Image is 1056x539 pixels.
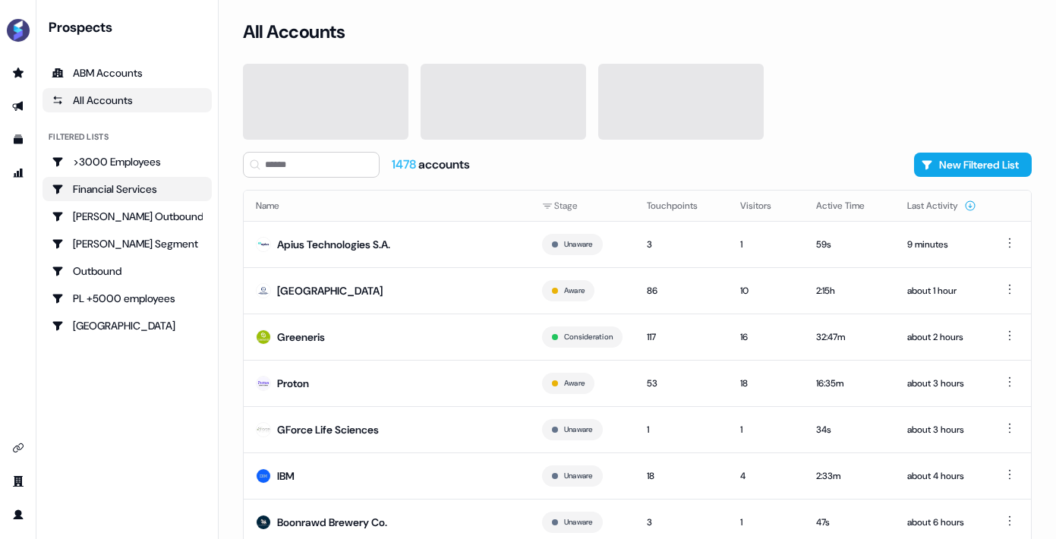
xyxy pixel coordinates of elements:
[816,376,883,391] div: 16:35m
[277,283,383,298] div: [GEOGRAPHIC_DATA]
[564,330,613,344] button: Consideration
[564,238,593,251] button: Unaware
[564,423,593,437] button: Unaware
[907,422,976,437] div: about 3 hours
[914,153,1032,177] button: New Filtered List
[52,65,203,80] div: ABM Accounts
[52,318,203,333] div: [GEOGRAPHIC_DATA]
[816,422,883,437] div: 34s
[564,515,593,529] button: Unaware
[277,237,390,252] div: Apius Technologies S.A.
[52,291,203,306] div: PL +5000 employees
[907,515,976,530] div: about 6 hours
[816,237,883,252] div: 59s
[6,436,30,460] a: Go to integrations
[6,469,30,493] a: Go to team
[277,422,379,437] div: GForce Life Sciences
[392,156,470,173] div: accounts
[740,376,792,391] div: 18
[277,329,325,345] div: Greeneris
[907,376,976,391] div: about 3 hours
[740,192,790,219] button: Visitors
[647,468,716,484] div: 18
[43,61,212,85] a: ABM Accounts
[907,283,976,298] div: about 1 hour
[52,93,203,108] div: All Accounts
[816,515,883,530] div: 47s
[907,237,976,252] div: 9 minutes
[740,468,792,484] div: 4
[43,88,212,112] a: All accounts
[907,192,976,219] button: Last Activity
[6,94,30,118] a: Go to outbound experience
[392,156,418,172] span: 1478
[6,128,30,152] a: Go to templates
[49,131,109,143] div: Filtered lists
[647,237,716,252] div: 3
[49,18,212,36] div: Prospects
[647,283,716,298] div: 86
[277,376,309,391] div: Proton
[43,177,212,201] a: Go to Financial Services
[816,283,883,298] div: 2:15h
[907,468,976,484] div: about 4 hours
[907,329,976,345] div: about 2 hours
[740,515,792,530] div: 1
[816,192,883,219] button: Active Time
[43,314,212,338] a: Go to Poland
[52,236,203,251] div: [PERSON_NAME] Segment
[43,232,212,256] a: Go to Kasper's Segment
[740,422,792,437] div: 1
[647,422,716,437] div: 1
[43,259,212,283] a: Go to Outbound
[647,376,716,391] div: 53
[43,150,212,174] a: Go to >3000 Employees
[740,237,792,252] div: 1
[647,515,716,530] div: 3
[6,61,30,85] a: Go to prospects
[647,192,716,219] button: Touchpoints
[52,209,203,224] div: [PERSON_NAME] Outbound
[647,329,716,345] div: 117
[816,468,883,484] div: 2:33m
[43,286,212,310] a: Go to PL +5000 employees
[52,263,203,279] div: Outbound
[244,191,530,221] th: Name
[740,329,792,345] div: 16
[243,20,345,43] h3: All Accounts
[43,204,212,229] a: Go to Kasper's Outbound
[277,468,295,484] div: IBM
[564,377,585,390] button: Aware
[52,154,203,169] div: >3000 Employees
[740,283,792,298] div: 10
[542,198,623,213] div: Stage
[564,284,585,298] button: Aware
[564,469,593,483] button: Unaware
[6,161,30,185] a: Go to attribution
[816,329,883,345] div: 32:47m
[277,515,387,530] div: Boonrawd Brewery Co.
[52,181,203,197] div: Financial Services
[6,503,30,527] a: Go to profile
